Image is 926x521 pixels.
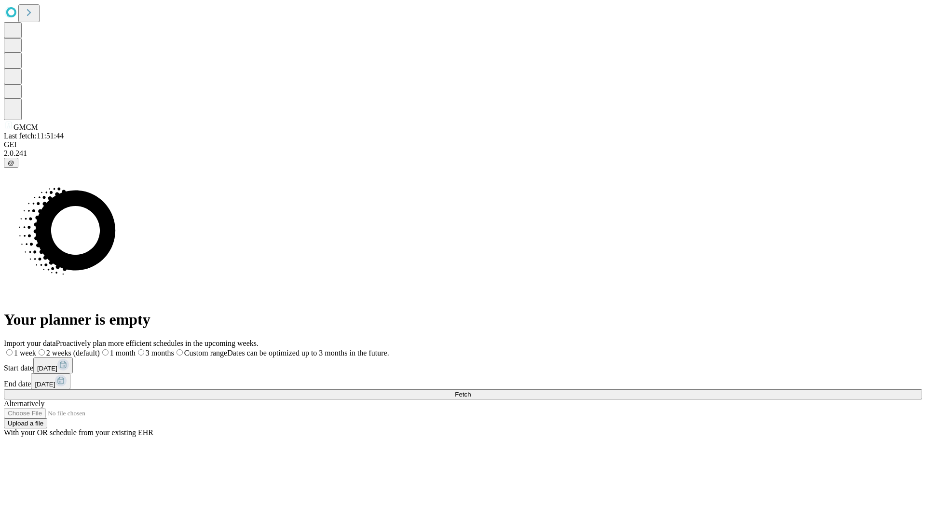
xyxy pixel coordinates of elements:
[14,123,38,131] span: GMCM
[39,349,45,356] input: 2 weeks (default)
[46,349,100,357] span: 2 weeks (default)
[4,418,47,428] button: Upload a file
[4,339,56,347] span: Import your data
[4,149,922,158] div: 2.0.241
[8,159,14,166] span: @
[146,349,174,357] span: 3 months
[227,349,389,357] span: Dates can be optimized up to 3 months in the future.
[4,389,922,399] button: Fetch
[102,349,109,356] input: 1 month
[4,373,922,389] div: End date
[177,349,183,356] input: Custom rangeDates can be optimized up to 3 months in the future.
[4,428,153,437] span: With your OR schedule from your existing EHR
[31,373,70,389] button: [DATE]
[4,357,922,373] div: Start date
[455,391,471,398] span: Fetch
[4,311,922,329] h1: Your planner is empty
[4,399,44,408] span: Alternatively
[33,357,73,373] button: [DATE]
[37,365,57,372] span: [DATE]
[35,381,55,388] span: [DATE]
[4,140,922,149] div: GEI
[110,349,136,357] span: 1 month
[6,349,13,356] input: 1 week
[4,132,64,140] span: Last fetch: 11:51:44
[56,339,259,347] span: Proactively plan more efficient schedules in the upcoming weeks.
[4,158,18,168] button: @
[14,349,36,357] span: 1 week
[138,349,144,356] input: 3 months
[184,349,227,357] span: Custom range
